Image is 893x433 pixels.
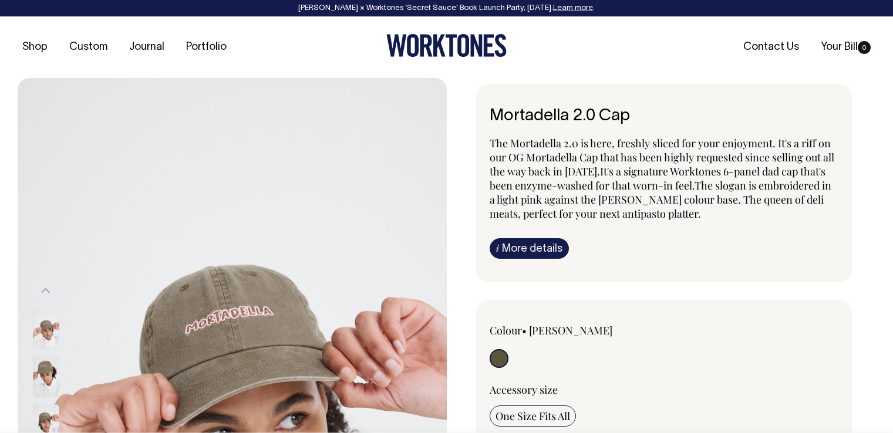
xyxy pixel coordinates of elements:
a: iMore details [490,238,569,259]
label: [PERSON_NAME] [529,323,612,337]
button: Previous [37,278,55,304]
span: 0 [858,41,871,54]
img: moss [33,309,59,350]
span: It's a signature Worktones 6-panel dad cap that's been enzyme-washed for that worn-in feel. The s... [490,164,831,221]
h1: Mortadella 2.0 Cap [490,107,839,126]
a: Portfolio [181,38,231,57]
a: Shop [18,38,52,57]
input: One Size Fits All [490,405,576,427]
div: [PERSON_NAME] × Worktones ‘Secret Sauce’ Book Launch Party, [DATE]. . [12,4,881,12]
p: The Mortadella 2.0 is here, freshly sliced for your enjoyment. It's a riff on our OG Mortadella C... [490,136,839,221]
div: Colour [490,323,629,337]
a: Custom [65,38,112,57]
a: Journal [124,38,169,57]
a: Learn more [553,5,593,12]
span: One Size Fits All [496,409,570,423]
a: Your Bill0 [816,38,875,57]
div: Accessory size [490,383,839,397]
span: • [522,323,527,337]
img: moss [33,357,59,398]
span: i [496,242,499,254]
a: Contact Us [739,38,804,57]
